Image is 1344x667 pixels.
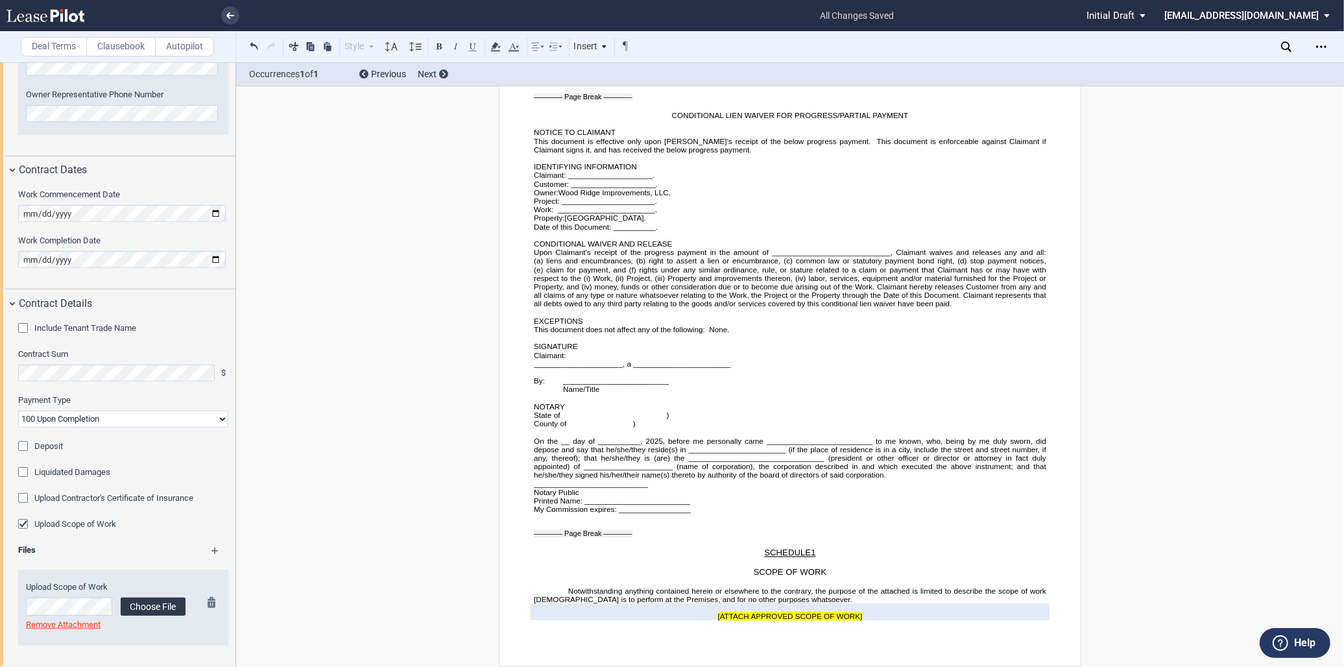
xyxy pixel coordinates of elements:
span: SIGNATURE [534,342,578,350]
label: Clausebook [86,37,156,56]
button: Bold [431,38,447,54]
span: Occurrences of [249,67,350,81]
button: Help [1260,628,1330,658]
span: ) [633,419,636,428]
a: Remove Attachment [26,620,101,629]
span: [GEOGRAPHIC_DATA] [565,213,644,222]
button: Copy [303,38,318,54]
span: IDENTIFYING INFORMATION [534,162,637,171]
span: This document is effective only upon [PERSON_NAME]’s receipt of the below progress payment. [534,136,870,145]
span: Claimant: ____________________. [534,171,654,179]
span: claim for payment, and (f) [546,265,636,273]
span: money, funds or other consideration due or to become due arising out of the Work. Claimant hereby... [534,282,1048,308]
span: State of [534,411,560,419]
span: liens and encumbrances, (b) [546,256,645,265]
span: right to assert a lien or encumbrance, (c) [649,256,793,265]
span: SCOPE OF WORK [754,567,827,577]
label: Deal Terms [21,37,87,56]
span: _______________________. [558,205,657,213]
span: Previous [371,69,406,79]
md-checkbox: Deposit [18,441,63,454]
span: 1 [811,548,815,557]
button: Cut [286,38,302,54]
label: Work Commencement Date [18,189,228,200]
span: Name/Title [563,385,599,393]
b: 1 [313,69,318,79]
span: Contract Dates [19,162,87,178]
div: Insert [572,38,610,55]
label: Work Completion Date [18,235,228,247]
span: Customer: ____________________. [534,179,658,188]
md-checkbox: Upload Scope of Work [18,518,116,531]
span: Printed Name: _________________________ [534,496,690,505]
span: SCHEDULE [764,548,811,557]
span: Property: [534,213,565,222]
label: Upload Scope of Work [26,581,186,593]
span: common law or statutory payment bond right, (d) [796,256,967,265]
span: Claimant: [534,350,566,359]
span: CONDITIONAL LIEN WAIVER FOR PROGRESS/PARTIAL PAYMENT [672,111,909,119]
label: Deposit [34,441,63,452]
span: My Commission expires: _________________ [534,505,691,513]
label: Liquidated Damages [34,467,110,478]
span: Notary Public [534,488,579,496]
b: Files [18,545,36,555]
span: Initial Draft [1086,10,1134,21]
md-checkbox: Liquidated Damages [18,467,110,479]
span: Project: ______________________. [534,197,657,205]
label: Owner Representative Phone Number [26,89,221,101]
button: Italic [448,38,464,54]
span: Property and improvements thereon, (iv) [667,274,806,282]
label: Payment Type [18,394,228,406]
span: None. [709,325,729,333]
span: Date of this Document: __________. [534,222,658,230]
span: Work, (ii) [593,274,623,282]
label: Include Tenant Trade Name [34,322,136,334]
span: Project, (iii) [627,274,665,282]
span: _____________________, a _______________________ [534,359,730,368]
span: stop payment notices, (e) [534,256,1048,273]
button: Paste [320,38,335,54]
span: CONDITIONAL WAIVER AND RELEASE [534,239,672,248]
span: $ [221,367,228,379]
div: Previous [359,68,406,81]
span: ___________________________ [534,479,648,487]
span: NOTICE TO CLAIMANT [534,128,616,136]
span: This document does not affect any of the following: [534,325,705,333]
label: Upload Contractor's Certificate of Insurance [34,492,193,504]
span: Owner: [534,188,558,197]
md-checkbox: Upload Contractor's Certificate of Insurance [18,492,193,505]
span: [ATTACH APPROVED SCOPE OF WORK] [718,612,863,620]
span: Notwithstanding anything contained herein or elsewhere to the contrary, the purpose of the attach... [534,586,1048,603]
span: On the __ [534,436,570,444]
span: County of [534,419,566,428]
span: EXCEPTIONS [534,317,583,325]
label: Autopilot [155,37,214,56]
span: NOTARY [534,402,565,411]
span: _________________________ [563,376,669,385]
span: 2025 [646,436,663,444]
span: all changes saved [813,2,900,30]
div: Open Lease options menu [1311,36,1332,57]
span: . [644,213,646,222]
label: Contract Sum [18,348,228,360]
div: Next [418,68,448,81]
label: Upload Scope of Work [34,518,116,530]
span: Work: [534,205,553,213]
span: Contract Details [19,296,92,311]
span: . [669,188,671,197]
span: Upon Claimant’s receipt of the progress payment in the amount of ____________________________, Cl... [534,248,1048,265]
span: day of __________, [573,436,642,444]
span: By: [534,376,545,385]
button: Undo [246,38,262,54]
label: Help [1294,635,1315,651]
span: Next [418,69,437,79]
span: labor, services, equipment and/or material furnished for the Project or Property, and (iv) [534,274,1048,291]
span: rights under any similar ordinance, rule, or stature related to a claim or payment that Claimant ... [534,265,1048,282]
button: Toggle Control Characters [618,38,633,54]
label: Choose File [121,598,186,616]
span: ) [667,411,669,419]
button: Underline [465,38,481,54]
md-checkbox: Include Tenant Trade Name [18,322,136,335]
